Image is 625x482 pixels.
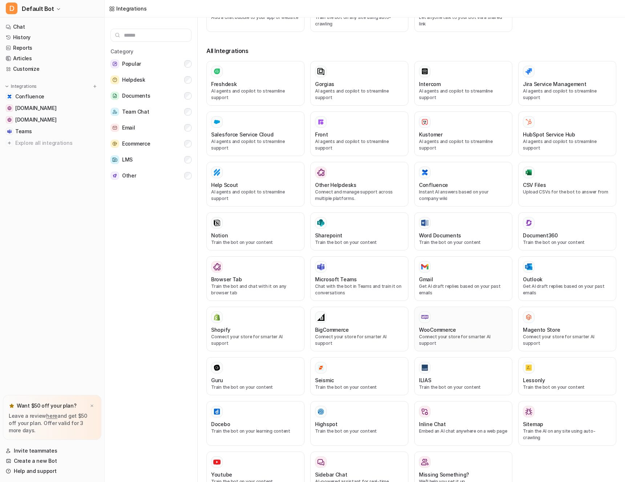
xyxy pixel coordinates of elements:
[211,232,228,239] h3: Notion
[11,83,37,89] p: Integrations
[518,256,616,301] button: OutlookOutlookGet AI draft replies based on your past emails
[419,14,508,27] p: Let anyone talk to your bot via a shared link
[116,5,147,12] div: Integrations
[523,275,543,283] h3: Outlook
[122,123,135,132] span: Email
[17,402,77,409] p: Want $50 off your plan?
[122,60,141,68] span: Popular
[419,189,508,202] p: Instant AI answers based on your company wiki
[110,105,191,119] button: Team ChatTeam Chat
[206,256,305,301] button: Browser TabBrowser TabTrain the bot and chat with it on any browser tab
[3,466,101,476] a: Help and support
[419,80,441,88] h3: Intercom
[518,307,616,351] button: Magento StoreMagento StoreConnect your store for smarter AI support
[525,68,532,75] img: Jira Service Management
[310,256,408,301] button: Microsoft TeamsMicrosoft TeamsChat with the bot in Teams and train it on conversations
[110,108,119,116] img: Team Chat
[523,376,545,384] h3: Lessonly
[419,131,443,138] h3: Kustomer
[414,162,512,207] button: ConfluenceConfluenceInstant AI answers based on your company wiki
[211,239,300,246] p: Train the bot on your content
[317,408,324,415] img: Highspot
[317,169,324,176] img: Other Helpdesks
[315,80,334,88] h3: Gorgias
[414,357,512,395] button: ILIASILIASTrain the bot on your content
[211,131,273,138] h3: Salesforce Service Cloud
[317,263,324,270] img: Microsoft Teams
[122,75,145,84] span: Helpdesk
[419,181,448,189] h3: Confluence
[213,219,221,226] img: Notion
[110,140,119,148] img: Ecommerce
[523,283,612,296] p: Get AI draft replies based on your past emails
[419,275,433,283] h3: Gmail
[15,137,98,149] span: Explore all integrations
[6,139,13,147] img: explore all integrations
[419,428,508,434] p: Embed an AI chat anywhere on a web page
[7,94,12,99] img: Confluence
[3,446,101,456] a: Invite teammates
[206,401,305,446] button: DoceboDoceboTrain the bot on your learning content
[525,408,532,415] img: Sitemap
[518,401,616,446] button: SitemapSitemapTrain the AI on any site using auto-crawling
[110,136,191,151] button: EcommerceEcommerce
[421,118,428,126] img: Kustomer
[419,138,508,151] p: AI agents and copilot to streamline support
[211,326,230,334] h3: Shopify
[211,14,300,21] p: Add a chat bubble to your app or website
[110,120,191,135] button: EmailEmail
[211,428,300,434] p: Train the bot on your learning content
[317,219,324,226] img: Sharepoint
[310,162,408,207] button: Other HelpdesksOther HelpdesksConnect and manage support across multiple platforms.
[110,73,191,87] button: HelpdeskHelpdesk
[3,115,101,125] a: shop.menssana.de[DOMAIN_NAME]
[414,111,512,156] button: KustomerKustomerAI agents and copilot to streamline support
[315,138,404,151] p: AI agents and copilot to streamline support
[3,53,101,64] a: Articles
[3,91,101,102] a: ConfluenceConfluence
[211,376,223,384] h3: Guru
[518,111,616,156] button: HubSpot Service HubHubSpot Service HubAI agents and copilot to streamline support
[92,84,97,89] img: menu_add.svg
[317,118,324,126] img: Front
[421,315,428,319] img: WooCommerce
[211,283,300,296] p: Train the bot and chat with it on any browser tab
[523,384,612,391] p: Train the bot on your content
[3,64,101,74] a: Customize
[518,61,616,106] button: Jira Service ManagementJira Service ManagementAI agents and copilot to streamline support
[310,111,408,156] button: FrontFrontAI agents and copilot to streamline support
[525,118,532,126] img: HubSpot Service Hub
[3,32,101,42] a: History
[110,124,119,132] img: Email
[110,168,191,183] button: OtherOther
[414,401,512,446] button: Inline ChatEmbed an AI chat anywhere on a web page
[206,212,305,250] button: NotionNotionTrain the bot on your content
[315,376,334,384] h3: Seismic
[419,239,508,246] p: Train the bot on your content
[110,89,191,103] button: DocumentsDocuments
[122,155,133,164] span: LMS
[122,91,150,100] span: Documents
[3,22,101,32] a: Chat
[523,189,612,195] p: Upload CSVs for the bot to answer from
[525,314,532,321] img: Magento Store
[310,61,408,106] button: GorgiasAI agents and copilot to streamline support
[211,275,242,283] h3: Browser Tab
[110,92,119,100] img: Documents
[419,334,508,347] p: Connect your store for smarter AI support
[315,181,356,189] h3: Other Helpdesks
[211,138,300,151] p: AI agents and copilot to streamline support
[315,326,349,334] h3: BigCommerce
[4,84,9,89] img: expand menu
[421,264,428,270] img: Gmail
[421,220,428,226] img: Word Documents
[110,48,191,55] h5: Category
[315,384,404,391] p: Train the bot on your content
[15,105,56,112] span: [DOMAIN_NAME]
[523,232,558,239] h3: Document360
[3,126,101,136] a: TeamsTeams
[315,189,404,202] p: Connect and manage support across multiple platforms.
[110,75,119,84] img: Helpdesk
[315,88,404,101] p: AI agents and copilot to streamline support
[213,118,221,126] img: Salesforce Service Cloud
